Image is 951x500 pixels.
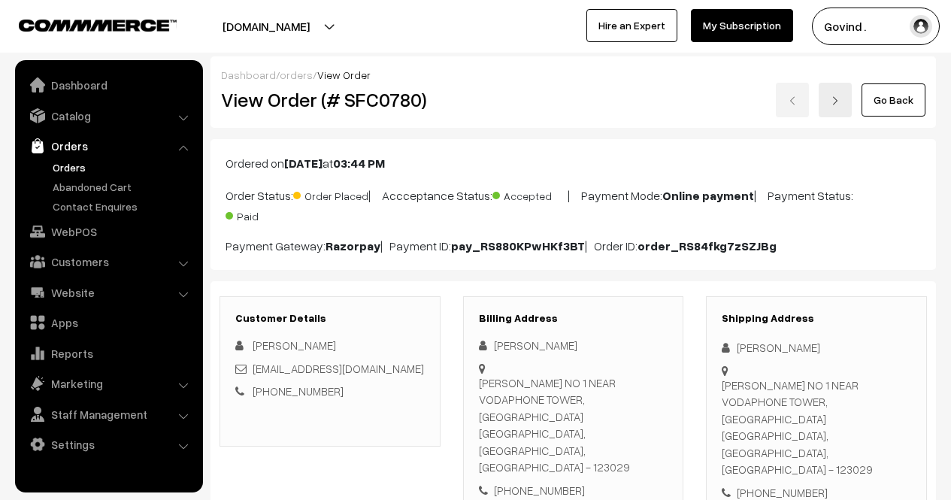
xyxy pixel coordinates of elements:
[253,384,344,398] a: [PHONE_NUMBER]
[235,312,425,325] h3: Customer Details
[19,431,198,458] a: Settings
[479,374,668,476] div: [PERSON_NAME] NO 1 NEAR VODAPHONE TOWER, [GEOGRAPHIC_DATA] [GEOGRAPHIC_DATA], [GEOGRAPHIC_DATA], ...
[831,96,840,105] img: right-arrow.png
[49,159,198,175] a: Orders
[910,15,932,38] img: user
[19,309,198,336] a: Apps
[226,154,921,172] p: Ordered on at
[49,198,198,214] a: Contact Enquires
[492,184,568,204] span: Accepted
[638,238,777,253] b: order_RS84fkg7zSZJBg
[451,238,585,253] b: pay_RS880KPwHKf3BT
[662,188,754,203] b: Online payment
[253,362,424,375] a: [EMAIL_ADDRESS][DOMAIN_NAME]
[326,238,380,253] b: Razorpay
[280,68,313,81] a: orders
[19,370,198,397] a: Marketing
[479,312,668,325] h3: Billing Address
[293,184,368,204] span: Order Placed
[221,88,441,111] h2: View Order (# SFC0780)
[253,338,336,352] span: [PERSON_NAME]
[19,401,198,428] a: Staff Management
[691,9,793,42] a: My Subscription
[19,102,198,129] a: Catalog
[226,205,301,224] span: Paid
[722,312,911,325] h3: Shipping Address
[19,132,198,159] a: Orders
[479,337,668,354] div: [PERSON_NAME]
[221,68,276,81] a: Dashboard
[19,20,177,31] img: COMMMERCE
[226,237,921,255] p: Payment Gateway: | Payment ID: | Order ID:
[19,248,198,275] a: Customers
[19,218,198,245] a: WebPOS
[170,8,362,45] button: [DOMAIN_NAME]
[722,377,911,478] div: [PERSON_NAME] NO 1 NEAR VODAPHONE TOWER, [GEOGRAPHIC_DATA] [GEOGRAPHIC_DATA], [GEOGRAPHIC_DATA], ...
[226,184,921,225] p: Order Status: | Accceptance Status: | Payment Mode: | Payment Status:
[19,71,198,98] a: Dashboard
[479,482,668,499] div: [PHONE_NUMBER]
[317,68,371,81] span: View Order
[586,9,677,42] a: Hire an Expert
[812,8,940,45] button: Govind .
[221,67,925,83] div: / /
[19,279,198,306] a: Website
[19,15,150,33] a: COMMMERCE
[19,340,198,367] a: Reports
[284,156,323,171] b: [DATE]
[862,83,925,117] a: Go Back
[49,179,198,195] a: Abandoned Cart
[333,156,385,171] b: 03:44 PM
[722,339,911,356] div: [PERSON_NAME]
